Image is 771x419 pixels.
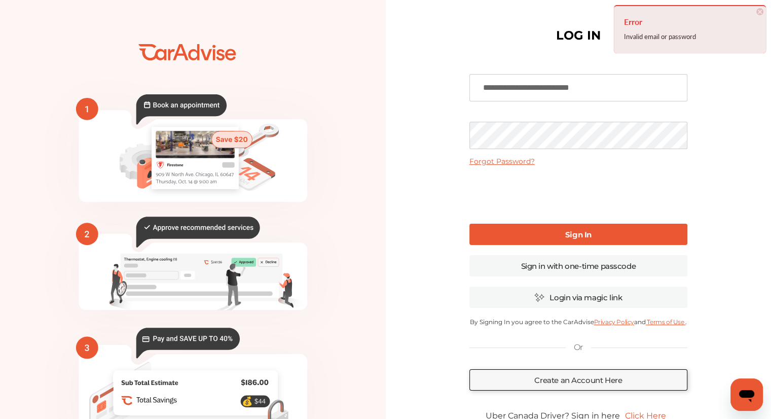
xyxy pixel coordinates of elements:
[534,293,544,302] img: magic_icon.32c66aac.svg
[469,255,687,276] a: Sign in with one-time passcode
[469,369,687,391] a: Create an Account Here
[469,318,687,326] p: By Signing In you agree to the CarAdvise and .
[730,378,763,411] iframe: Button to launch messaging window
[469,287,687,308] a: Login via magic link
[646,318,685,326] a: Terms of Use
[594,318,634,326] a: Privacy Policy
[501,174,655,214] iframe: reCAPTCHA
[242,396,253,407] text: 💰
[756,8,763,15] span: ×
[574,342,583,353] p: Or
[469,224,687,245] a: Sign In
[469,157,535,166] a: Forgot Password?
[624,14,756,30] h4: Error
[624,30,756,43] div: Invalid email or password
[556,30,601,41] h1: LOG IN
[565,230,592,239] b: Sign In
